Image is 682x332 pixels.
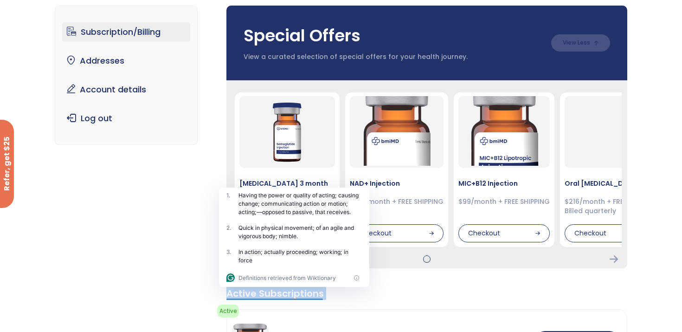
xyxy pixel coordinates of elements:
[244,52,542,62] p: View a curated selection of special offers for your health journey.
[458,224,550,243] div: Checkout
[610,255,618,263] div: Next Card
[458,197,550,207] div: $99/month + FREE SHIPPING
[62,80,191,99] a: Account details
[62,22,191,42] a: Subscription/Billing
[350,224,444,243] div: Checkout
[458,179,550,188] h4: MIC+B12 Injection
[362,96,431,166] img: NAD Injection
[62,51,191,71] a: Addresses
[62,109,191,128] a: Log out
[350,197,444,207] div: $169/month + FREE SHIPPING
[55,6,198,145] nav: Account pages
[239,179,335,188] h4: [MEDICAL_DATA] 3 month
[350,179,444,188] h4: NAD+ Injection
[217,305,239,318] span: Active
[244,24,542,47] h3: Special Offers
[226,287,627,300] div: Active Subscriptions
